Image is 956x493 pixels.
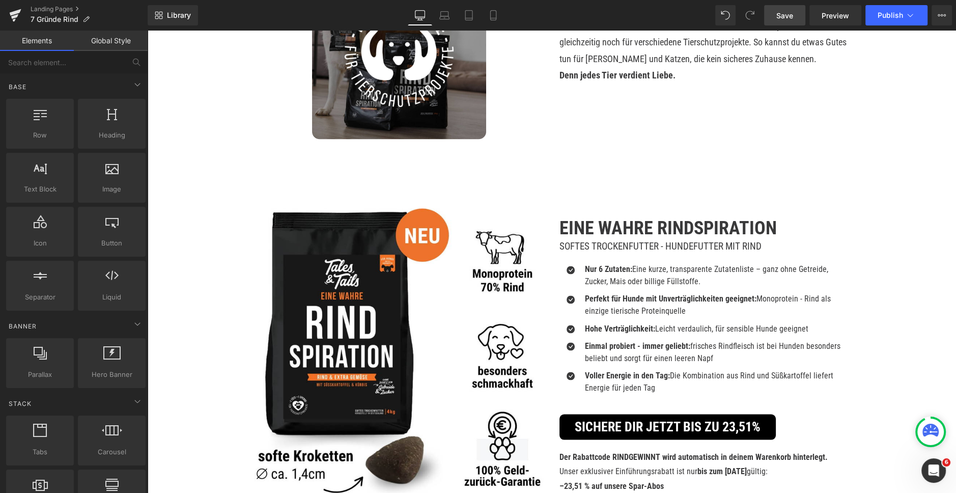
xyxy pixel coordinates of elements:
p: Die Kombination aus Rind und Süßkartoffel liefert Energie für jeden Tag [438,339,702,363]
span: bis zum [DATE] [550,435,600,445]
span: Parallax [9,369,71,380]
span: 6 [942,458,950,467]
a: Laptop [432,5,457,25]
a: Global Style [74,31,148,51]
p: Eine kurze, transparente Zutatenliste – ganz ohne Getreide, Zucker, Mais oder billige Füllstoffe. [438,233,702,257]
a: Preview [809,5,861,25]
p: Unser exklusiver Einführungsrabatt ist nur gültig: [412,433,702,448]
span: Nur 6 Zutaten: [438,234,485,243]
span: Tabs [9,447,71,457]
span: Liquid [81,292,143,303]
span: Button [81,238,143,249]
span: Base [8,82,27,92]
button: Undo [715,5,736,25]
span: Banner [8,321,38,331]
span: –23,51 % auf unsere Spar-Abos [412,450,517,460]
a: Sichere dir jetzt bis zu 23,51% [412,384,629,409]
span: Einmal probiert - immer geliebt: [438,310,543,320]
span: Stack [8,399,33,408]
strong: Perfekt für Hunde mit Unverträglichkeiten geeignet: [438,263,609,273]
p: Monoprotein - Rind als einzige tierische Proteinquelle [438,262,702,287]
a: Landing Pages [31,5,148,13]
span: EIne Wahre Rindspiration [412,187,630,208]
a: New Library [148,5,198,25]
span: Text Block [9,184,71,195]
span: Row [9,130,71,141]
button: Publish [865,5,927,25]
button: More [932,5,952,25]
span: Image [81,184,143,195]
span: Hero Banner [81,369,143,380]
span: Icon [9,238,71,249]
a: Desktop [408,5,432,25]
span: Carousel [81,447,143,457]
span: Softes Trockenfutter - Hundefutter mit Rind [412,210,614,222]
a: Tablet [457,5,481,25]
p: Leicht verdaulich, für sensible Hunde geeignet [438,292,702,304]
span: Save [776,10,793,21]
span: Heading [81,130,143,141]
span: Separator [9,292,71,303]
strong: Denn jedes Tier verdient Liebe. [412,39,528,50]
span: 7 Gründe Rind [31,15,78,23]
button: Redo [740,5,760,25]
a: Mobile [481,5,505,25]
span: Preview [822,10,849,21]
span: Der Rabattcode RINDGEWINNT wird automatisch in deinem Warenkorb hinterlegt. [412,421,681,431]
iframe: Intercom live chat [921,458,946,483]
span: Voller Energie in den Tag: [438,340,523,349]
span: Library [167,11,191,20]
p: frisches Rindfleisch ist bei Hunden besonders beliebt und sorgt für einen leeren Napf [438,309,702,334]
span: Publish [878,11,903,19]
strong: Hohe Verträglichkeit: [438,293,508,303]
